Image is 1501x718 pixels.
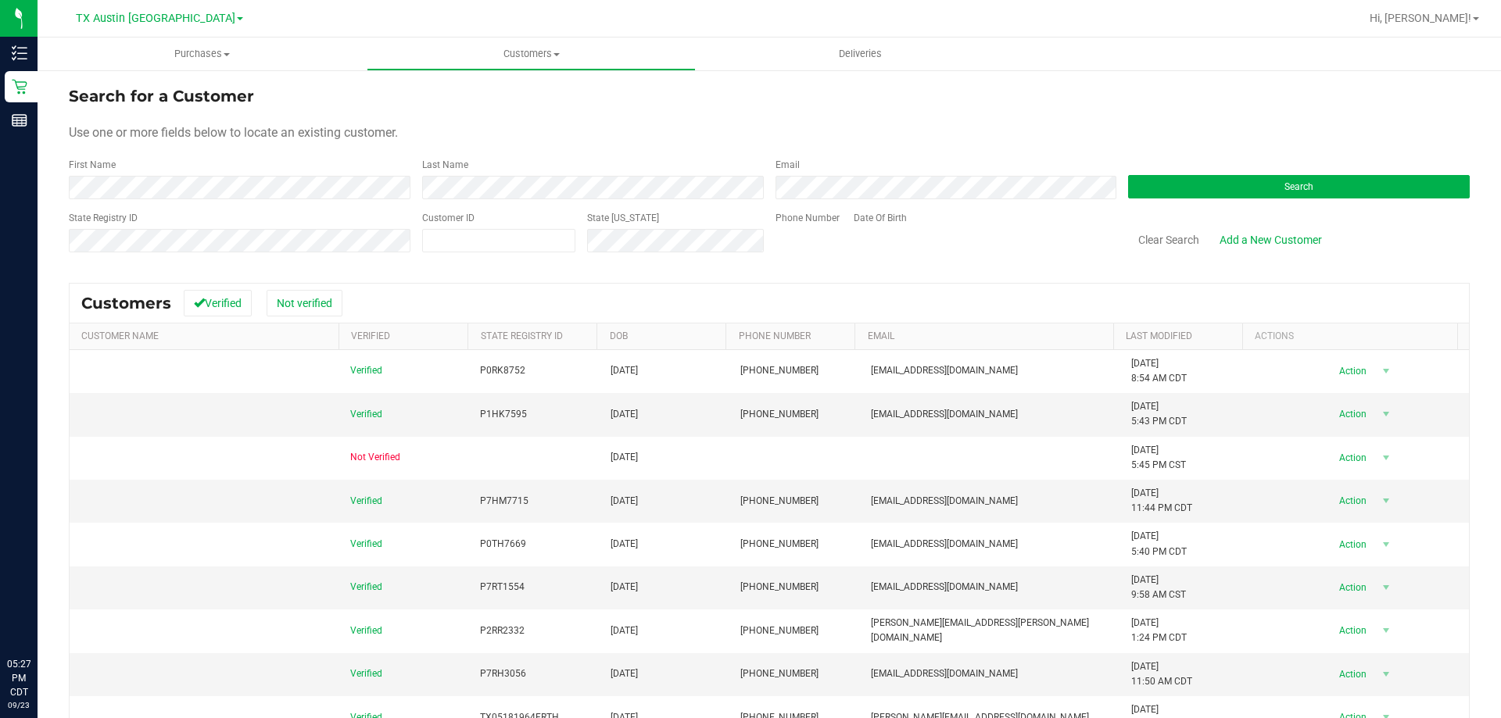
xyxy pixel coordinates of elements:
[69,158,116,172] label: First Name
[610,330,628,341] a: DOB
[611,537,638,552] span: [DATE]
[871,616,1112,645] span: [PERSON_NAME][EMAIL_ADDRESS][PERSON_NAME][DOMAIN_NAME]
[46,591,65,609] iframe: Resource center unread badge
[1131,356,1187,386] span: [DATE] 8:54 AM CDT
[1325,577,1376,598] span: Action
[81,330,159,341] a: Customer Name
[1131,659,1192,689] span: [DATE] 11:50 AM CDT
[7,657,30,699] p: 05:27 PM CDT
[871,407,1018,422] span: [EMAIL_ADDRESS][DOMAIN_NAME]
[38,38,367,70] a: Purchases
[1376,577,1395,598] span: select
[350,623,382,638] span: Verified
[1128,227,1209,253] button: Clear Search
[367,38,696,70] a: Customers
[422,211,475,225] label: Customer ID
[12,113,27,128] inline-svg: Reports
[367,47,695,61] span: Customers
[480,580,525,595] span: P7RT1554
[871,494,1018,509] span: [EMAIL_ADDRESS][DOMAIN_NAME]
[422,158,468,172] label: Last Name
[351,330,390,341] a: Verified
[81,294,171,313] span: Customers
[740,537,819,552] span: [PHONE_NUMBER]
[481,330,563,341] a: State Registry Id
[587,211,659,225] label: State [US_STATE]
[1376,490,1395,512] span: select
[1325,534,1376,555] span: Action
[1325,360,1376,382] span: Action
[871,537,1018,552] span: [EMAIL_ADDRESS][DOMAIN_NAME]
[611,580,638,595] span: [DATE]
[740,363,819,378] span: [PHONE_NUMBER]
[480,623,525,638] span: P2RR2332
[1370,12,1471,24] span: Hi, [PERSON_NAME]!
[1131,616,1187,645] span: [DATE] 1:24 PM CDT
[1376,620,1395,641] span: select
[480,407,527,422] span: P1HK7595
[611,623,638,638] span: [DATE]
[1376,663,1395,685] span: select
[350,407,382,422] span: Verified
[1131,486,1192,516] span: [DATE] 11:44 PM CDT
[12,79,27,95] inline-svg: Retail
[350,537,382,552] span: Verified
[868,330,894,341] a: Email
[1284,181,1313,192] span: Search
[740,494,819,509] span: [PHONE_NUMBER]
[739,330,811,341] a: Phone Number
[871,363,1018,378] span: [EMAIL_ADDRESS][DOMAIN_NAME]
[1128,175,1470,198] button: Search
[69,125,398,140] span: Use one or more fields below to locate an existing customer.
[611,666,638,681] span: [DATE]
[76,12,235,25] span: TX Austin [GEOGRAPHIC_DATA]
[38,47,367,61] span: Purchases
[1325,663,1376,685] span: Action
[1325,490,1376,512] span: Action
[267,290,342,316] button: Not verified
[740,407,819,422] span: [PHONE_NUMBER]
[350,363,382,378] span: Verified
[1131,573,1186,602] span: [DATE] 9:58 AM CST
[1376,447,1395,469] span: select
[1126,330,1192,341] a: Last Modified
[1255,330,1452,341] div: Actions
[350,580,382,595] span: Verified
[16,593,63,640] iframe: Resource center
[740,623,819,638] span: [PHONE_NUMBER]
[740,666,819,681] span: [PHONE_NUMBER]
[776,158,800,172] label: Email
[776,211,840,225] label: Phone Number
[1325,620,1376,641] span: Action
[1131,399,1187,429] span: [DATE] 5:43 PM CDT
[740,580,819,595] span: [PHONE_NUMBER]
[611,450,638,465] span: [DATE]
[480,666,526,681] span: P7RH3056
[480,363,525,378] span: P0RK8752
[69,211,138,225] label: State Registry ID
[611,363,638,378] span: [DATE]
[1376,534,1395,555] span: select
[1131,443,1186,473] span: [DATE] 5:45 PM CST
[871,580,1018,595] span: [EMAIL_ADDRESS][DOMAIN_NAME]
[480,537,526,552] span: P0TH7669
[12,45,27,61] inline-svg: Inventory
[1209,227,1332,253] a: Add a New Customer
[1325,403,1376,425] span: Action
[696,38,1025,70] a: Deliveries
[350,494,382,509] span: Verified
[854,211,907,225] label: Date Of Birth
[611,407,638,422] span: [DATE]
[1376,403,1395,425] span: select
[1131,529,1187,559] span: [DATE] 5:40 PM CDT
[611,494,638,509] span: [DATE]
[69,87,254,105] span: Search for a Customer
[350,666,382,681] span: Verified
[871,666,1018,681] span: [EMAIL_ADDRESS][DOMAIN_NAME]
[1376,360,1395,382] span: select
[1325,447,1376,469] span: Action
[184,290,252,316] button: Verified
[350,450,400,465] span: Not Verified
[7,699,30,711] p: 09/23
[818,47,903,61] span: Deliveries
